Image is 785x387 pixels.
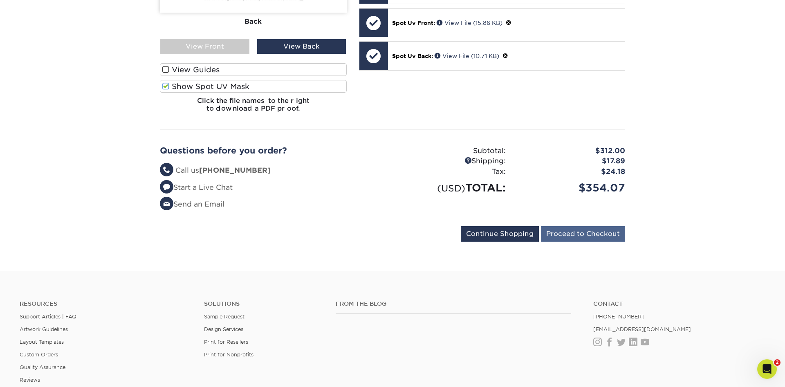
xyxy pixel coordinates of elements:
[392,53,433,59] span: Spot Uv Back:
[512,156,631,167] div: $17.89
[593,300,765,307] a: Contact
[512,180,631,196] div: $354.07
[541,226,625,242] input: Proceed to Checkout
[512,167,631,177] div: $24.18
[160,63,347,76] label: View Guides
[774,359,781,366] span: 2
[392,146,512,156] div: Subtotal:
[392,180,512,196] div: TOTAL:
[20,300,192,307] h4: Resources
[160,146,386,156] h2: Questions before you order?
[20,326,68,332] a: Artwork Guidelines
[204,300,323,307] h4: Solutions
[160,200,224,208] a: Send an Email
[160,97,347,119] h6: Click the file names to the right to download a PDF proof.
[512,146,631,156] div: $312.00
[593,326,691,332] a: [EMAIL_ADDRESS][DOMAIN_NAME]
[593,314,644,320] a: [PHONE_NUMBER]
[336,300,572,307] h4: From the Blog
[204,314,244,320] a: Sample Request
[204,326,243,332] a: Design Services
[437,183,465,193] small: (USD)
[20,314,76,320] a: Support Articles | FAQ
[204,351,253,358] a: Print for Nonprofits
[160,39,249,54] div: View Front
[392,167,512,177] div: Tax:
[160,183,233,191] a: Start a Live Chat
[257,39,346,54] div: View Back
[20,351,58,358] a: Custom Orders
[160,13,347,31] div: Back
[392,20,435,26] span: Spot Uv Front:
[2,362,70,384] iframe: Google Customer Reviews
[20,339,64,345] a: Layout Templates
[160,80,347,93] label: Show Spot UV Mask
[435,53,499,59] a: View File (10.71 KB)
[392,156,512,167] div: Shipping:
[199,166,271,174] strong: [PHONE_NUMBER]
[160,165,386,176] li: Call us
[437,20,502,26] a: View File (15.86 KB)
[204,339,248,345] a: Print for Resellers
[757,359,777,379] iframe: Intercom live chat
[461,226,539,242] input: Continue Shopping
